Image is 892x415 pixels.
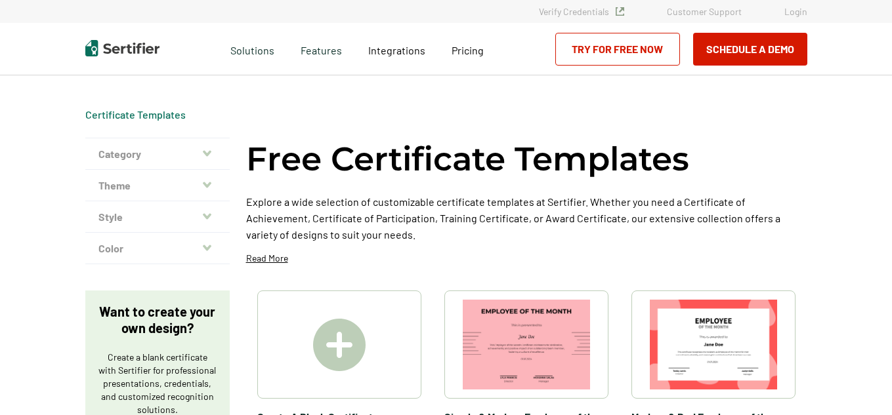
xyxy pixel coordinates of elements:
button: Color [85,233,230,264]
a: Customer Support [667,6,742,17]
button: Theme [85,170,230,201]
button: Category [85,138,230,170]
a: Try for Free Now [555,33,680,66]
h1: Free Certificate Templates [246,138,689,180]
img: Modern & Red Employee of the Month Certificate Template [650,300,777,389]
span: Pricing [452,44,484,56]
a: Pricing [452,41,484,57]
p: Want to create your own design? [98,304,217,336]
button: Style [85,201,230,233]
img: Create A Blank Certificate [313,319,366,371]
a: Login [784,6,807,17]
span: Integrations [368,44,425,56]
p: Read More [246,252,288,265]
span: Solutions [230,41,274,57]
div: Breadcrumb [85,108,186,121]
span: Features [301,41,342,57]
img: Verified [616,7,624,16]
p: Explore a wide selection of customizable certificate templates at Sertifier. Whether you need a C... [246,193,807,243]
a: Certificate Templates [85,108,186,121]
img: Simple & Modern Employee of the Month Certificate Template [463,300,590,389]
img: Sertifier | Digital Credentialing Platform [85,40,159,56]
a: Verify Credentials [539,6,624,17]
a: Integrations [368,41,425,57]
